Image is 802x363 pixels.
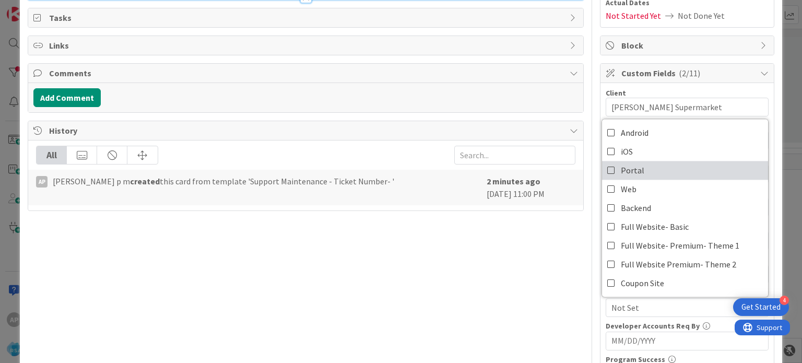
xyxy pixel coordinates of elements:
[621,125,648,140] span: Android
[621,162,644,178] span: Portal
[780,296,789,305] div: 4
[741,302,781,312] div: Get Started
[602,161,768,180] a: Portal
[49,11,564,24] span: Tasks
[611,301,750,314] span: Not Set
[621,200,651,216] span: Backend
[49,39,564,52] span: Links
[621,39,755,52] span: Block
[621,256,736,272] span: Full Website Premium- Theme 2
[36,176,48,188] div: Ap
[621,238,739,253] span: Full Website- Premium- Theme 1
[33,88,101,107] button: Add Comment
[621,275,664,291] span: Coupon Site
[602,123,768,142] a: Android
[53,175,394,188] span: [PERSON_NAME] p m this card from template 'Support Maintenance - Ticket Number- '
[679,68,700,78] span: ( 2/11 )
[37,146,67,164] div: All
[602,255,768,274] a: Full Website Premium- Theme 2
[621,67,755,79] span: Custom Fields
[602,198,768,217] a: Backend
[49,124,564,137] span: History
[487,175,575,200] div: [DATE] 11:00 PM
[606,9,661,22] span: Not Started Yet
[454,146,575,165] input: Search...
[49,67,564,79] span: Comments
[602,274,768,292] a: Coupon Site
[606,88,626,98] label: Client
[611,332,763,350] input: MM/DD/YYYY
[621,219,689,235] span: Full Website- Basic
[621,181,636,197] span: Web
[602,142,768,161] a: iOS
[733,298,789,316] div: Open Get Started checklist, remaining modules: 4
[22,2,48,14] span: Support
[602,236,768,255] a: Full Website- Premium- Theme 1
[606,356,769,363] div: Program Success
[678,9,725,22] span: Not Done Yet
[487,176,540,186] b: 2 minutes ago
[602,180,768,198] a: Web
[621,144,633,159] span: iOS
[602,217,768,236] a: Full Website- Basic
[130,176,160,186] b: created
[606,322,769,330] div: Developer Accounts Req By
